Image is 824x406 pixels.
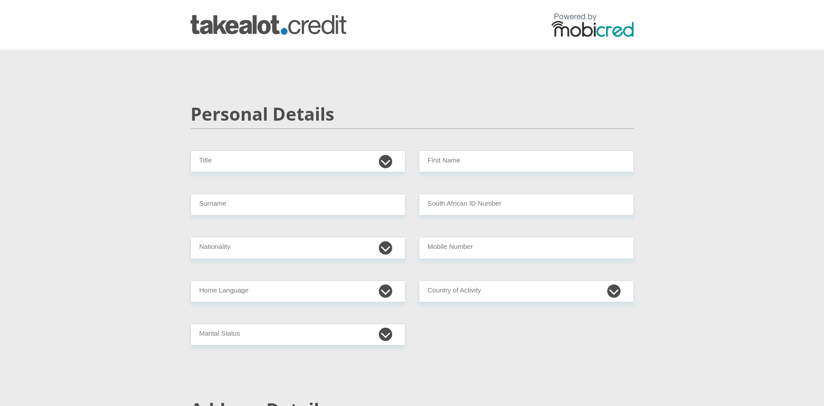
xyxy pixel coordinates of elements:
[191,194,406,215] input: Surname
[419,237,634,259] input: Contact Number
[191,103,634,125] h2: Personal Details
[419,150,634,172] input: First Name
[191,15,346,35] img: takealot_credit logo
[552,13,634,37] img: powered by mobicred logo
[419,194,634,215] input: ID Number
